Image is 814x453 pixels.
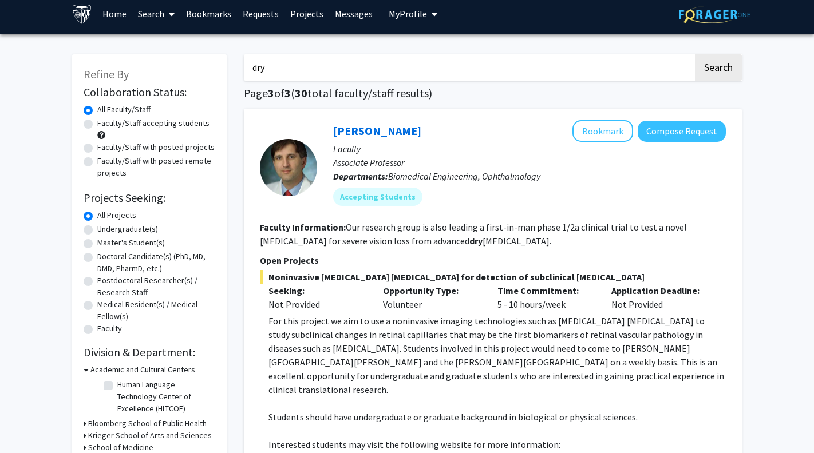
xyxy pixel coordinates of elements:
span: 3 [268,86,274,100]
h3: Krieger School of Arts and Sciences [88,430,212,442]
div: Not Provided [603,284,717,311]
p: Interested students may visit the following website for more information: [268,438,726,451]
label: Postdoctoral Researcher(s) / Research Staff [97,275,215,299]
label: Medical Resident(s) / Medical Fellow(s) [97,299,215,323]
label: Faculty/Staff with posted remote projects [97,155,215,179]
label: Undergraduate(s) [97,223,158,235]
div: 5 - 10 hours/week [489,284,603,311]
label: Human Language Technology Center of Excellence (HLTCOE) [117,379,212,415]
p: Application Deadline: [611,284,709,297]
span: My Profile [389,8,427,19]
h3: Bloomberg School of Public Health [88,418,207,430]
label: Master's Student(s) [97,237,165,249]
iframe: Chat [9,402,49,444]
h2: Division & Department: [84,345,215,359]
input: Search Keywords [244,54,693,81]
h1: Page of ( total faculty/staff results) [244,86,742,100]
mat-chip: Accepting Students [333,188,422,206]
h3: Academic and Cultural Centers [90,364,195,376]
p: For this project we aim to use a noninvasive imaging technologies such as [MEDICAL_DATA] [MEDICAL... [268,314,726,396]
div: Not Provided [268,297,366,311]
span: Noninvasive [MEDICAL_DATA] [MEDICAL_DATA] for detection of subclinical [MEDICAL_DATA] [260,270,726,284]
a: [PERSON_NAME] [333,124,421,138]
label: Faculty/Staff accepting students [97,117,210,129]
b: Departments: [333,170,388,182]
p: Students should have undergraduate or graduate background in biological or physical sciences. [268,410,726,424]
p: Seeking: [268,284,366,297]
h2: Projects Seeking: [84,191,215,205]
p: Open Projects [260,253,726,267]
span: 3 [284,86,291,100]
label: All Projects [97,209,136,221]
img: Johns Hopkins University Logo [72,4,92,24]
b: dry [469,235,483,247]
span: 30 [295,86,307,100]
p: Associate Professor [333,156,726,169]
p: Opportunity Type: [383,284,480,297]
label: Faculty/Staff with posted projects [97,141,215,153]
h2: Collaboration Status: [84,85,215,99]
label: Faculty [97,323,122,335]
label: All Faculty/Staff [97,104,151,116]
button: Add Amir Kashani to Bookmarks [572,120,633,142]
p: Time Commitment: [497,284,595,297]
p: Faculty [333,142,726,156]
button: Search [695,54,742,81]
b: Faculty Information: [260,221,346,233]
div: Volunteer [374,284,489,311]
button: Compose Request to Amir Kashani [638,121,726,142]
label: Doctoral Candidate(s) (PhD, MD, DMD, PharmD, etc.) [97,251,215,275]
span: Biomedical Engineering, Ophthalmology [388,170,540,182]
span: Refine By [84,67,129,81]
fg-read-more: Our research group is also leading a first-in-man phase 1/2a clinical trial to test a novel [MEDI... [260,221,687,247]
img: ForagerOne Logo [679,6,750,23]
